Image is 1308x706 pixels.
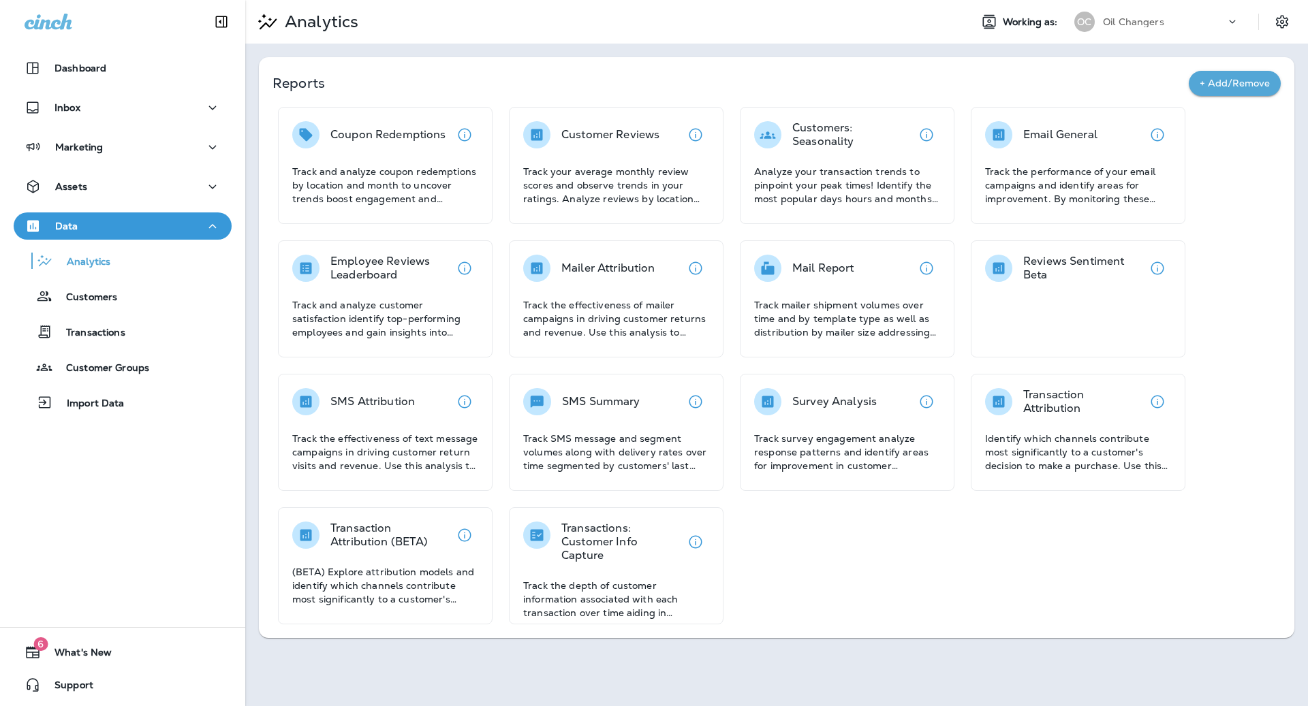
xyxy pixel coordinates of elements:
p: Track the effectiveness of text message campaigns in driving customer return visits and revenue. ... [292,432,478,472]
button: View details [913,255,940,282]
button: Data [14,212,232,240]
button: View details [1144,121,1171,148]
button: + Add/Remove [1189,71,1281,96]
p: Analytics [279,12,358,32]
p: Transaction Attribution (BETA) [330,522,451,549]
p: (BETA) Explore attribution models and identify which channels contribute most significantly to a ... [292,565,478,606]
p: Track your average monthly review scores and observe trends in your ratings. Analyze reviews by l... [523,165,709,206]
p: Track mailer shipment volumes over time and by template type as well as distribution by mailer si... [754,298,940,339]
button: Inbox [14,94,232,121]
button: View details [682,121,709,148]
button: View details [682,528,709,556]
p: Customers [52,291,117,304]
p: Dashboard [54,63,106,74]
button: Assets [14,173,232,200]
p: Data [55,221,78,231]
p: Transaction Attribution [1023,388,1144,415]
button: View details [451,255,478,282]
p: Mail Report [792,261,854,275]
button: View details [1144,255,1171,282]
p: Survey Analysis [792,395,877,408]
span: What's New [41,647,112,663]
button: Dashboard [14,54,232,82]
p: Track the effectiveness of mailer campaigns in driving customer returns and revenue. Use this ana... [523,298,709,339]
button: View details [451,388,478,415]
p: Assets [55,181,87,192]
button: Marketing [14,133,232,161]
p: Coupon Redemptions [330,128,446,142]
p: SMS Attribution [330,395,415,408]
button: Import Data [14,388,232,417]
button: View details [451,522,478,549]
button: Support [14,671,232,699]
p: Transactions: Customer Info Capture [561,522,682,562]
p: Identify which channels contribute most significantly to a customer's decision to make a purchase... [985,432,1171,472]
p: Analytics [53,256,110,269]
p: Transactions [52,327,125,340]
button: View details [682,388,709,415]
p: Reviews Sentiment Beta [1023,255,1144,282]
button: View details [913,388,940,415]
button: Analytics [14,246,232,275]
p: Customer Groups [52,362,149,375]
button: Collapse Sidebar [202,8,240,35]
button: Settings [1270,10,1294,34]
p: Customers: Seasonality [792,121,913,148]
p: Reports [272,74,1189,93]
p: Track and analyze customer satisfaction identify top-performing employees and gain insights into ... [292,298,478,339]
span: 6 [33,637,48,651]
p: Mailer Attribution [561,261,655,275]
p: Track SMS message and segment volumes along with delivery rates over time segmented by customers'... [523,432,709,472]
button: 6What's New [14,639,232,666]
button: View details [913,121,940,148]
p: Email General [1023,128,1097,142]
p: Track survey engagement analyze response patterns and identify areas for improvement in customer ... [754,432,940,472]
span: Support [41,679,93,696]
p: Marketing [55,142,103,153]
p: Import Data [53,398,125,411]
p: Oil Changers [1103,16,1164,27]
button: View details [1144,388,1171,415]
p: Track the depth of customer information associated with each transaction over time aiding in asse... [523,579,709,620]
div: OC [1074,12,1095,32]
button: View details [451,121,478,148]
p: Inbox [54,102,80,113]
p: SMS Summary [562,395,640,408]
p: Customer Reviews [561,128,659,142]
p: Track and analyze coupon redemptions by location and month to uncover trends boost engagement and... [292,165,478,206]
p: Track the performance of your email campaigns and identify areas for improvement. By monitoring t... [985,165,1171,206]
p: Analyze your transaction trends to pinpoint your peak times! Identify the most popular days hours... [754,165,940,206]
button: Customer Groups [14,353,232,381]
button: View details [682,255,709,282]
p: Employee Reviews Leaderboard [330,255,451,282]
span: Working as: [1003,16,1061,28]
button: Customers [14,282,232,310]
button: Transactions [14,317,232,346]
